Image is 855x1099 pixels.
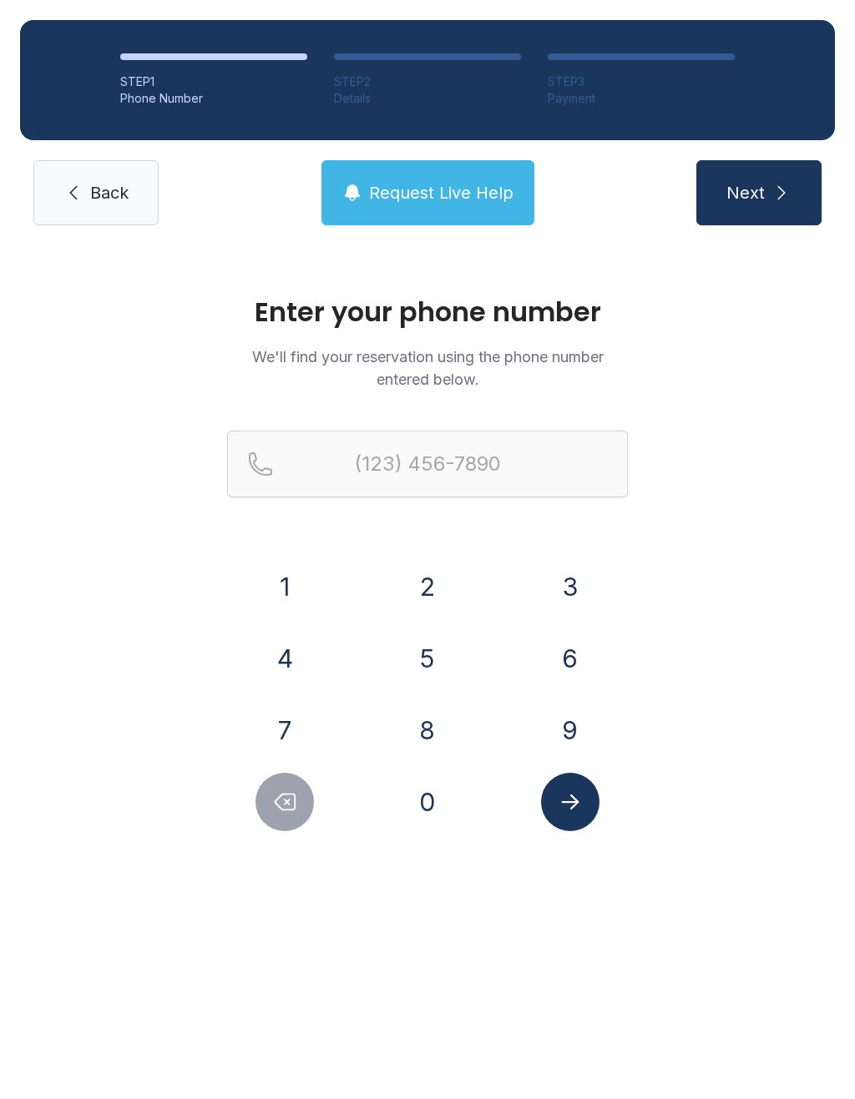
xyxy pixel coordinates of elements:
[548,90,735,107] div: Payment
[120,90,307,107] div: Phone Number
[227,431,628,497] input: Reservation phone number
[398,629,457,688] button: 5
[398,773,457,831] button: 0
[334,90,521,107] div: Details
[726,181,765,204] span: Next
[120,73,307,90] div: STEP 1
[255,629,314,688] button: 4
[398,557,457,616] button: 2
[334,73,521,90] div: STEP 2
[541,557,600,616] button: 3
[90,181,129,204] span: Back
[541,701,600,759] button: 9
[255,701,314,759] button: 7
[398,701,457,759] button: 8
[369,181,514,204] span: Request Live Help
[541,629,600,688] button: 6
[227,299,628,325] h1: Enter your phone number
[548,73,735,90] div: STEP 3
[255,557,314,616] button: 1
[541,773,600,831] button: Submit lookup form
[255,773,314,831] button: Delete number
[227,345,628,391] p: We'll find your reservation using the phone number entered below.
